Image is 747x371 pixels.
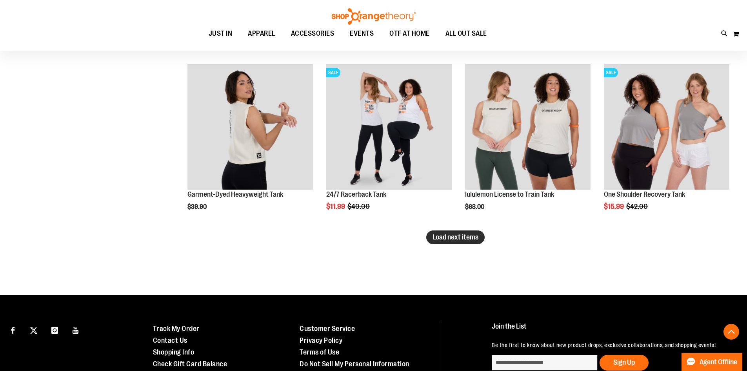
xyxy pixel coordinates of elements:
[153,348,194,356] a: Shopping Info
[209,25,233,42] span: JUST IN
[69,323,83,336] a: Visit our Youtube page
[426,230,485,244] button: Load next items
[604,64,729,191] a: Main view of One Shoulder Recovery TankSALE
[613,358,635,366] span: Sign Up
[600,355,649,371] button: Sign Up
[300,348,339,356] a: Terms of Use
[465,64,591,191] a: Main view of 2024 Convention lululemon License to Train
[461,60,594,230] div: product
[30,327,37,334] img: Twitter
[492,341,729,349] p: Be the first to know about new product drops, exclusive collaborations, and shopping events!
[492,323,729,337] h4: Join the List
[723,324,739,340] button: Back To Top
[604,64,729,190] img: Main view of One Shoulder Recovery Tank
[604,190,685,198] a: One Shoulder Recovery Tank
[187,64,313,190] img: Garment-Dyed Heavyweight Tank
[465,203,485,210] span: $68.00
[27,323,41,336] a: Visit our X page
[291,25,334,42] span: ACCESSORIES
[389,25,430,42] span: OTF AT HOME
[604,68,618,77] span: SALE
[322,60,456,230] div: product
[326,190,386,198] a: 24/7 Racerback Tank
[326,64,452,190] img: 24/7 Racerback Tank
[604,203,625,210] span: $15.99
[300,360,409,368] a: Do Not Sell My Personal Information
[326,203,346,210] span: $11.99
[248,25,275,42] span: APPAREL
[48,323,62,336] a: Visit our Instagram page
[187,64,313,191] a: Garment-Dyed Heavyweight Tank
[492,355,598,371] input: enter email
[300,325,355,333] a: Customer Service
[326,68,340,77] span: SALE
[300,336,342,344] a: Privacy Policy
[433,233,478,241] span: Load next items
[153,360,227,368] a: Check Gift Card Balance
[682,353,742,371] button: Agent Offline
[626,203,649,210] span: $42.00
[6,323,20,336] a: Visit our Facebook page
[700,358,737,366] span: Agent Offline
[445,25,487,42] span: ALL OUT SALE
[187,203,208,210] span: $39.90
[465,190,554,198] a: lululemon License to Train Tank
[465,64,591,190] img: Main view of 2024 Convention lululemon License to Train
[347,203,371,210] span: $40.00
[153,325,200,333] a: Track My Order
[187,190,283,198] a: Garment-Dyed Heavyweight Tank
[184,60,317,230] div: product
[600,60,733,230] div: product
[153,336,187,344] a: Contact Us
[326,64,452,191] a: 24/7 Racerback TankSALE
[350,25,374,42] span: EVENTS
[331,8,417,25] img: Shop Orangetheory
